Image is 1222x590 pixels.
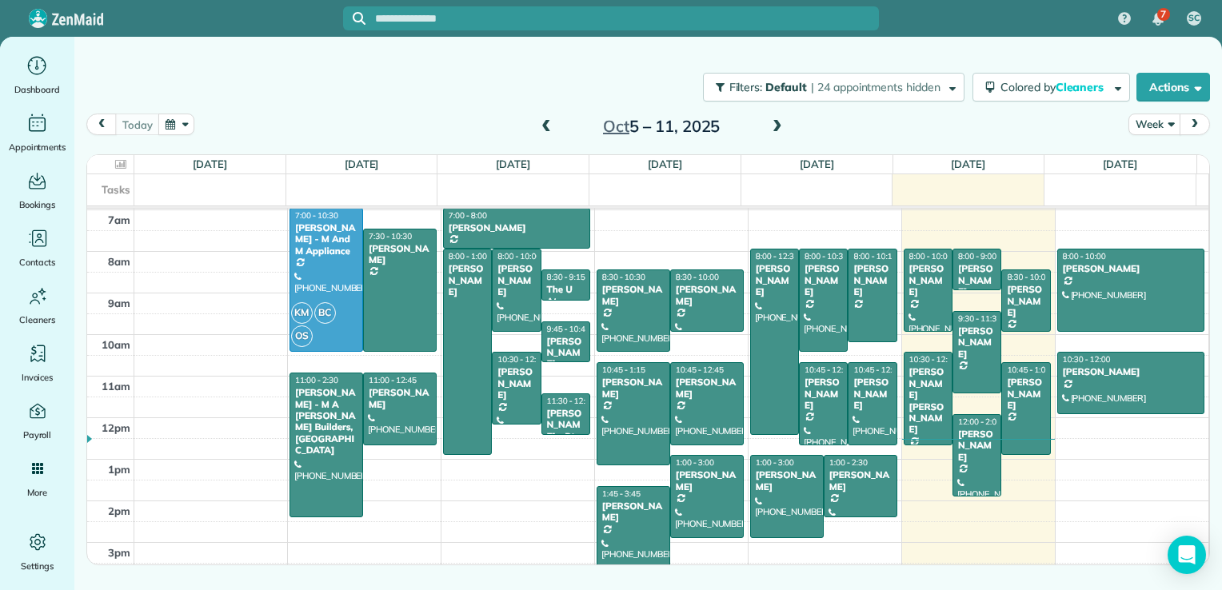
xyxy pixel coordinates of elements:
a: Contacts [6,225,68,270]
div: [PERSON_NAME] [853,377,892,411]
span: Appointments [9,139,66,155]
div: [PERSON_NAME] [804,263,843,297]
span: 1:45 - 3:45 [602,488,641,499]
span: 8:30 - 10:30 [602,272,645,282]
div: The U At Ledroit [546,284,585,318]
span: 10:45 - 1:15 [602,365,645,375]
a: [DATE] [951,157,985,170]
a: Settings [6,529,68,574]
span: Colored by [1000,80,1109,94]
span: 10:45 - 12:45 [853,365,901,375]
a: Dashboard [6,53,68,98]
div: [PERSON_NAME] [755,263,794,297]
div: [PERSON_NAME] [1006,377,1045,411]
span: 11:00 - 12:45 [369,375,417,385]
span: 9:30 - 11:30 [958,313,1001,324]
div: [PERSON_NAME] [675,377,739,400]
button: Actions [1136,73,1210,102]
span: Cleaners [19,312,55,328]
span: 11am [102,380,130,393]
span: Filters: [729,80,763,94]
div: [PERSON_NAME] [675,284,739,307]
button: prev [86,114,117,135]
span: Bookings [19,197,56,213]
span: 1pm [108,463,130,476]
span: 7:00 - 8:00 [449,210,487,221]
a: Invoices [6,341,68,385]
div: [PERSON_NAME] [546,336,585,370]
svg: Focus search [353,12,365,25]
span: Oct [603,116,629,136]
span: 7am [108,213,130,226]
span: More [27,484,47,500]
a: [DATE] [648,157,682,170]
span: 10:30 - 12:00 [1063,354,1111,365]
div: [PERSON_NAME] [957,429,996,463]
span: 1:00 - 3:00 [676,457,714,468]
div: [PERSON_NAME] [368,243,432,266]
a: Payroll [6,398,68,443]
span: 8:00 - 10:30 [805,251,848,261]
div: [PERSON_NAME] [1062,263,1200,274]
div: [PERSON_NAME] [853,263,892,297]
div: [PERSON_NAME] [601,284,665,307]
button: Colored byCleaners [972,73,1130,102]
span: 8:00 - 10:00 [1063,251,1106,261]
span: Contacts [19,254,55,270]
span: 10:30 - 12:45 [909,354,957,365]
span: 8:30 - 10:00 [1007,272,1050,282]
div: [PERSON_NAME] - Btn Systems [546,408,585,454]
a: Cleaners [6,283,68,328]
span: Payroll [23,427,52,443]
div: [PERSON_NAME] [957,263,996,297]
span: 10:45 - 1:00 [1007,365,1050,375]
div: 7 unread notifications [1141,2,1175,37]
div: [PERSON_NAME] [368,387,432,410]
button: today [115,114,159,135]
a: [DATE] [800,157,834,170]
button: Focus search [343,12,365,25]
a: Filters: Default | 24 appointments hidden [695,73,964,102]
a: Bookings [6,168,68,213]
div: [PERSON_NAME] [1006,284,1045,318]
span: 7:30 - 10:30 [369,231,412,241]
span: 11:30 - 12:30 [547,396,595,406]
div: [PERSON_NAME] [601,500,665,524]
span: 8:30 - 9:15 [547,272,585,282]
span: 12pm [102,421,130,434]
div: [PERSON_NAME] - M A [PERSON_NAME] Builders, [GEOGRAPHIC_DATA] [294,387,358,456]
a: [DATE] [496,157,530,170]
div: [PERSON_NAME] [497,366,536,401]
span: SC [1188,12,1200,25]
h2: 5 – 11, 2025 [561,118,761,135]
span: 8:00 - 1:00 [449,251,487,261]
span: 8am [108,255,130,268]
span: 9am [108,297,130,309]
span: | 24 appointments hidden [811,80,940,94]
div: [PERSON_NAME] - M And M Appliance [294,222,358,257]
a: [DATE] [345,157,379,170]
button: Filters: Default | 24 appointments hidden [703,73,964,102]
span: 11:00 - 2:30 [295,375,338,385]
span: 1:00 - 2:30 [829,457,868,468]
div: [PERSON_NAME] [PERSON_NAME] [909,366,948,435]
div: [PERSON_NAME] [601,377,665,400]
span: 8:00 - 10:00 [909,251,952,261]
span: 8:30 - 10:00 [676,272,719,282]
div: [PERSON_NAME] [675,469,739,492]
div: [PERSON_NAME] [957,325,996,360]
a: Appointments [6,110,68,155]
div: [PERSON_NAME] [909,263,948,297]
div: [PERSON_NAME] [448,222,585,233]
span: 8:00 - 10:15 [853,251,897,261]
div: [PERSON_NAME] [755,469,819,492]
div: [PERSON_NAME] [1062,366,1200,377]
span: Dashboard [14,82,60,98]
div: [PERSON_NAME] [829,469,893,492]
span: 8:00 - 12:30 [756,251,799,261]
div: [PERSON_NAME] [448,263,487,297]
a: [DATE] [1103,157,1137,170]
span: 10:45 - 12:45 [676,365,724,375]
span: 8:00 - 10:00 [497,251,541,261]
span: 9:45 - 10:45 [547,324,590,334]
